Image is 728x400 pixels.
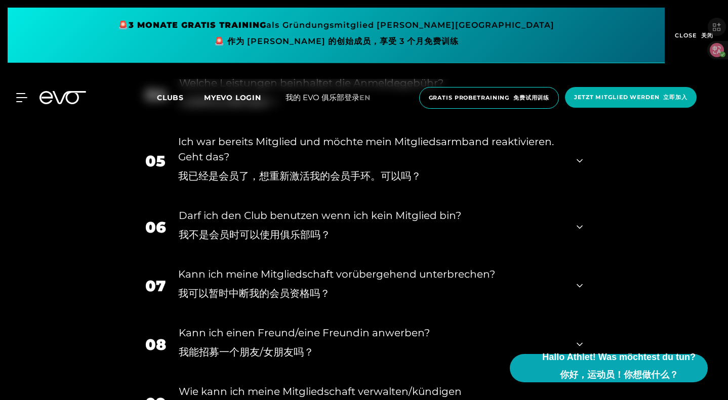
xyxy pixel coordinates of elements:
[204,93,261,102] a: MYEVO LOGIN
[179,208,564,246] div: Darf ich den Club benutzen wenn ich kein Mitglied bin?
[359,92,383,104] a: en
[510,354,708,382] button: Hallo Athlet! Was möchtest du tun?你好，运动员！你想做什么？
[665,8,720,63] button: CLOSE 关闭
[286,93,359,102] font: 我的 EVO 俱乐部登录
[145,275,166,297] div: 07
[562,87,700,109] a: Jetzt Mitglied werden 立即加入
[178,287,330,299] font: 我可以暂时中断我的会员资格吗？
[145,333,166,356] div: 08
[359,93,371,102] span: en
[179,346,314,358] font: 我能招募一个朋友/女朋友吗？
[542,350,696,386] span: Hallo Athlet! Was möchtest du tun?
[179,325,564,364] div: Kann ich einen Freund/eine Freundin anwerben?
[560,370,678,380] font: 你好，运动员！你想做什么？
[663,94,687,101] font: 立即加入
[157,93,184,102] span: Clubs
[429,94,550,102] span: Gratis Probetraining
[145,150,166,172] div: 05
[574,93,687,102] span: Jetzt Mitglied werden
[178,266,564,305] div: Kann ich meine Mitgliedschaft vorübergehend unterbrechen?
[701,32,713,39] font: 关闭
[178,134,564,188] div: Ich war bereits Mitglied und möchte mein Mitgliedsarmband reaktivieren. Geht das?
[178,170,421,182] font: 我已经是会员了，想重新激活我的会员手环。可以吗？
[672,31,713,40] span: CLOSE
[416,87,562,109] a: Gratis Probetraining 免费试用训练
[145,216,166,239] div: 06
[513,94,549,101] font: 免费试用训练
[157,93,204,102] a: Clubs
[179,229,331,241] font: 我不是会员时可以使用俱乐部吗？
